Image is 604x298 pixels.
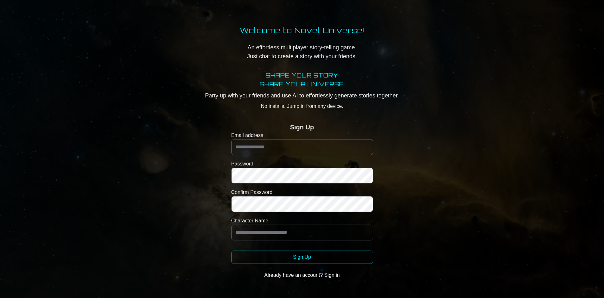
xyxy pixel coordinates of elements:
[240,25,364,35] h1: Welcome to Novel Universe!
[240,43,364,61] p: An effortless multiplayer story-telling game. Just chat to create a story with your friends.
[231,269,373,282] button: Already have an account? Sign in
[231,251,373,264] button: Sign Up
[205,102,399,110] p: No installs. Jump in from any device.
[205,91,399,100] p: Party up with your friends and use AI to effortlessly generate stories together.
[290,123,314,132] h2: Sign Up
[205,80,399,89] h2: SHARE YOUR UNIVERSE
[231,132,373,139] label: Email address
[231,160,373,168] label: Password
[231,217,373,225] label: Character Name
[205,71,399,80] h1: SHAPE YOUR STORY
[231,189,373,196] label: Confirm Password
